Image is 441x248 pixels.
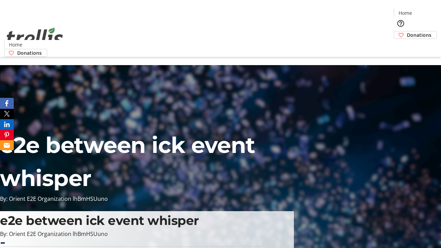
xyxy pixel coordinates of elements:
img: Orient E2E Organization lhBmHSUuno's Logo [4,20,65,54]
span: Donations [17,49,42,56]
span: Home [9,41,22,48]
a: Donations [394,31,437,39]
button: Help [394,17,408,30]
span: Donations [407,31,431,39]
a: Home [4,41,27,48]
span: Home [399,9,412,17]
button: Cart [394,39,408,53]
a: Donations [4,49,47,57]
a: Home [394,9,416,17]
